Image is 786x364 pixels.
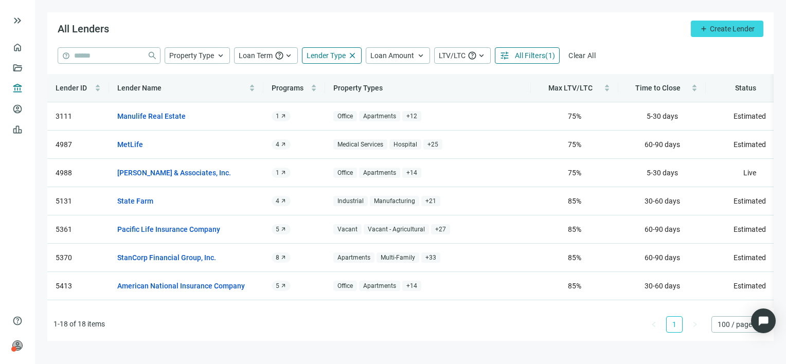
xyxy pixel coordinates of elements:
[169,51,214,60] span: Property Type
[56,84,87,92] span: Lender ID
[117,195,153,207] a: State Farm
[431,224,450,235] span: + 27
[687,316,703,333] button: right
[117,280,245,292] a: American National Insurance Company
[62,52,70,60] span: help
[12,83,20,94] span: account_balance
[276,225,279,233] span: 5
[280,170,287,176] span: arrow_outward
[333,84,383,92] span: Property Types
[734,282,766,290] span: Estimated
[280,141,287,148] span: arrow_outward
[47,187,109,215] td: 5131
[333,224,362,235] span: Vacant
[545,51,555,60] span: ( 1 )
[477,51,486,60] span: keyboard_arrow_up
[272,84,303,92] span: Programs
[377,252,419,263] span: Multi-Family
[515,51,545,60] span: All Filters
[276,197,279,205] span: 4
[734,225,766,233] span: Estimated
[12,340,23,351] span: person
[421,252,440,263] span: + 33
[117,224,220,235] a: Pacific Life Insurance Company
[568,282,581,290] span: 85 %
[618,215,706,244] td: 60-90 days
[58,23,109,35] span: All Lenders
[370,196,419,207] span: Manufacturing
[47,272,109,300] td: 5413
[117,252,216,263] a: StanCorp Financial Group, Inc.
[359,111,400,122] span: Apartments
[421,196,440,207] span: + 21
[743,169,756,177] span: Live
[735,84,756,92] span: Status
[568,51,596,60] span: Clear All
[280,198,287,204] span: arrow_outward
[117,111,186,122] a: Manulife Real Estate
[364,224,429,235] span: Vacant - Agricultural
[751,308,776,333] div: Open Intercom Messenger
[635,84,681,92] span: Time to Close
[646,316,662,333] li: Previous Page
[734,112,766,120] span: Estimated
[568,140,581,149] span: 75 %
[687,316,703,333] li: Next Page
[333,281,357,292] span: Office
[47,131,109,159] td: 4987
[216,51,225,60] span: keyboard_arrow_up
[280,283,287,289] span: arrow_outward
[280,226,287,232] span: arrow_outward
[618,300,706,329] td: 30-60 days
[333,196,368,207] span: Industrial
[618,187,706,215] td: 30-60 days
[710,25,755,33] span: Create Lender
[568,197,581,205] span: 85 %
[548,84,593,92] span: Max LTV/LTC
[47,244,109,272] td: 5370
[12,316,23,326] span: help
[416,51,425,60] span: keyboard_arrow_up
[667,317,682,332] a: 1
[711,316,767,333] div: Page Size
[276,253,279,262] span: 8
[276,282,279,290] span: 5
[568,225,581,233] span: 85 %
[423,139,442,150] span: + 25
[239,51,273,60] span: Loan Term
[618,159,706,187] td: 5-30 days
[53,316,105,333] li: 1-18 of 18 items
[402,281,421,292] span: + 14
[276,112,279,120] span: 1
[734,140,766,149] span: Estimated
[333,139,387,150] span: Medical Services
[495,47,560,64] button: tuneAll Filters(1)
[564,47,600,64] button: Clear All
[651,321,657,327] span: left
[333,252,374,263] span: Apartments
[359,281,400,292] span: Apartments
[499,50,510,61] span: tune
[439,51,466,60] span: LTV/LTC
[568,112,581,120] span: 75 %
[284,51,293,60] span: keyboard_arrow_up
[402,111,421,122] span: + 12
[47,159,109,187] td: 4988
[692,321,698,327] span: right
[402,168,421,178] span: + 14
[47,300,109,329] td: 5420
[47,215,109,244] td: 5361
[117,139,143,150] a: MetLife
[618,272,706,300] td: 30-60 days
[276,169,279,177] span: 1
[734,253,766,262] span: Estimated
[280,113,287,119] span: arrow_outward
[280,254,287,261] span: arrow_outward
[11,14,24,27] button: keyboard_double_arrow_right
[359,168,400,178] span: Apartments
[117,84,162,92] span: Lender Name
[275,51,284,60] span: help
[718,317,761,332] span: 100 / page
[618,131,706,159] td: 60-90 days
